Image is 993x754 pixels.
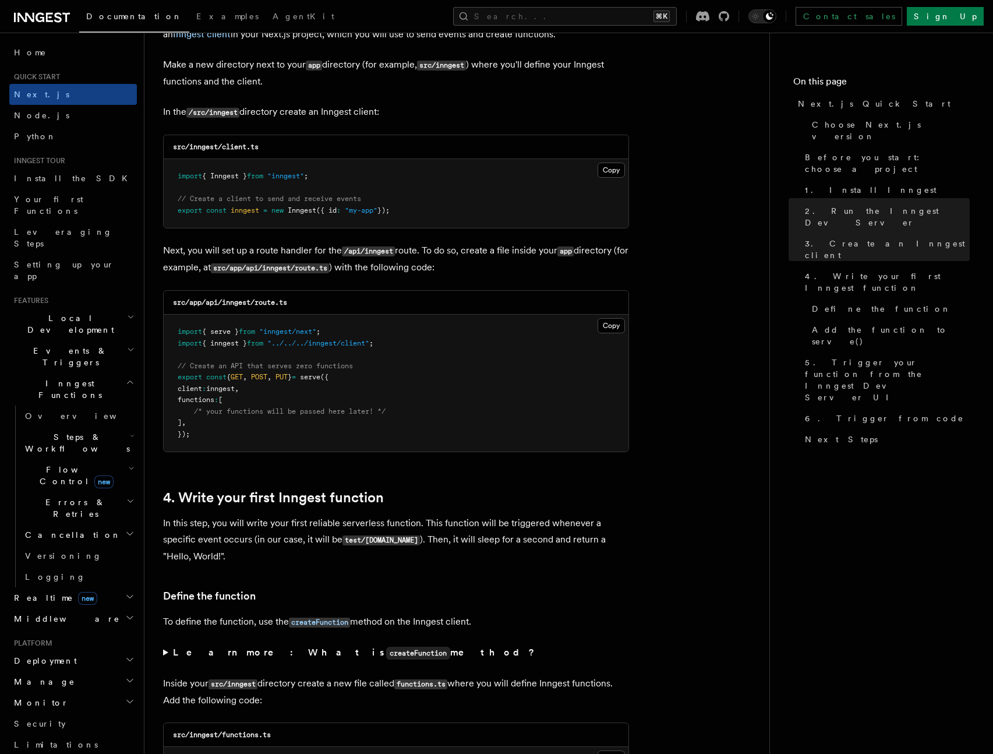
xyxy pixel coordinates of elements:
button: Monitor [9,692,137,713]
span: Overview [25,411,145,421]
span: Features [9,296,48,305]
span: Examples [196,12,259,21]
div: Inngest Functions [9,406,137,587]
a: Contact sales [796,7,902,26]
span: inngest [231,206,259,214]
button: Copy [598,163,625,178]
span: new [94,475,114,488]
span: Monitor [9,697,69,709]
a: Sign Up [907,7,984,26]
span: Next.js [14,90,69,99]
button: Search...⌘K [453,7,677,26]
a: Choose Next.js version [807,114,970,147]
span: Local Development [9,312,127,336]
p: To define the function, use the method on the Inngest client. [163,614,629,630]
p: Next, you will set up a route handler for the route. To do so, create a file inside your director... [163,242,629,276]
span: ; [316,327,320,336]
button: Copy [598,318,625,333]
span: import [178,339,202,347]
span: Events & Triggers [9,345,127,368]
code: test/[DOMAIN_NAME] [342,535,420,545]
a: Setting up your app [9,254,137,287]
span: Leveraging Steps [14,227,112,248]
button: Realtimenew [9,587,137,608]
a: 4. Write your first Inngest function [163,489,384,506]
span: Install the SDK [14,174,135,183]
span: Home [14,47,47,58]
a: 1. Install Inngest [800,179,970,200]
span: = [292,373,296,381]
span: ; [369,339,373,347]
span: Next Steps [805,434,878,445]
a: Versioning [20,545,137,566]
code: src/inngest [417,61,466,71]
button: Events & Triggers [9,340,137,373]
span: Inngest [288,206,316,214]
span: 3. Create an Inngest client [805,238,970,261]
a: 5. Trigger your function from the Inngest Dev Server UI [800,352,970,408]
p: Make a new directory next to your directory (for example, ) where you'll define your Inngest func... [163,57,629,90]
span: { serve } [202,327,239,336]
a: Define the function [163,588,256,604]
span: from [247,339,263,347]
span: 4. Write your first Inngest function [805,270,970,294]
span: { Inngest } [202,172,247,180]
span: Security [14,719,66,728]
p: In this step, you will write your first reliable serverless function. This function will be trigg... [163,515,629,565]
button: Steps & Workflows [20,427,137,459]
code: /api/inngest [342,246,395,256]
strong: Learn more: What is method? [173,647,537,658]
a: AgentKit [266,3,341,31]
span: GET [231,373,243,381]
span: Next.js Quick Start [798,98,950,110]
a: Leveraging Steps [9,221,137,254]
span: Steps & Workflows [20,431,130,454]
span: Python [14,132,56,141]
span: Inngest Functions [9,378,126,401]
a: Documentation [79,3,189,33]
button: Manage [9,671,137,692]
code: /src/inngest [186,108,239,118]
span: Setting up your app [14,260,114,281]
span: 5. Trigger your function from the Inngest Dev Server UI [805,357,970,403]
span: Realtime [9,592,97,604]
span: POST [251,373,267,381]
a: Home [9,42,137,63]
code: app [306,61,322,71]
span: Limitations [14,740,98,749]
a: Before you start: choose a project [800,147,970,179]
span: "my-app" [345,206,377,214]
span: , [235,385,239,393]
button: Inngest Functions [9,373,137,406]
a: Node.js [9,105,137,126]
a: Examples [189,3,266,31]
summary: Learn more: What iscreateFunctionmethod? [163,644,629,661]
span: Before you start: choose a project [805,151,970,175]
span: const [206,206,227,214]
span: import [178,172,202,180]
a: Add the function to serve() [807,319,970,352]
span: , [267,373,271,381]
span: "../../../inngest/client" [267,339,369,347]
span: , [182,418,186,427]
a: Security [9,713,137,734]
span: : [202,385,206,393]
span: 2. Run the Inngest Dev Server [805,205,970,228]
span: [ [218,396,222,404]
a: Your first Functions [9,189,137,221]
code: src/inngest/functions.ts [173,731,271,739]
a: 2. Run the Inngest Dev Server [800,200,970,233]
span: : [214,396,218,404]
span: , [243,373,247,381]
a: Inngest client [173,29,231,40]
span: AgentKit [273,12,334,21]
span: from [247,172,263,180]
code: src/app/api/inngest/route.ts [211,263,329,273]
a: Next.js Quick Start [793,93,970,114]
span: // Create a client to send and receive events [178,195,361,203]
button: Errors & Retries [20,492,137,524]
span: Platform [9,639,52,648]
span: ] [178,418,182,427]
span: } [288,373,292,381]
span: // Create an API that serves zero functions [178,362,353,370]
